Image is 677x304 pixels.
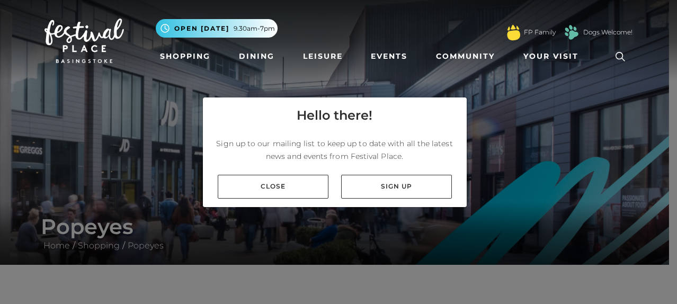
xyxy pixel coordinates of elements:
[523,51,578,62] span: Your Visit
[234,24,275,33] span: 9.30am-7pm
[367,47,412,66] a: Events
[341,175,452,199] a: Sign up
[299,47,347,66] a: Leisure
[524,28,556,37] a: FP Family
[156,19,278,38] button: Open [DATE] 9.30am-7pm
[44,19,124,63] img: Festival Place Logo
[583,28,633,37] a: Dogs Welcome!
[174,24,229,33] span: Open [DATE]
[218,175,328,199] a: Close
[297,106,372,125] h4: Hello there!
[211,137,458,163] p: Sign up to our mailing list to keep up to date with all the latest news and events from Festival ...
[519,47,588,66] a: Your Visit
[432,47,499,66] a: Community
[156,47,215,66] a: Shopping
[235,47,279,66] a: Dining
